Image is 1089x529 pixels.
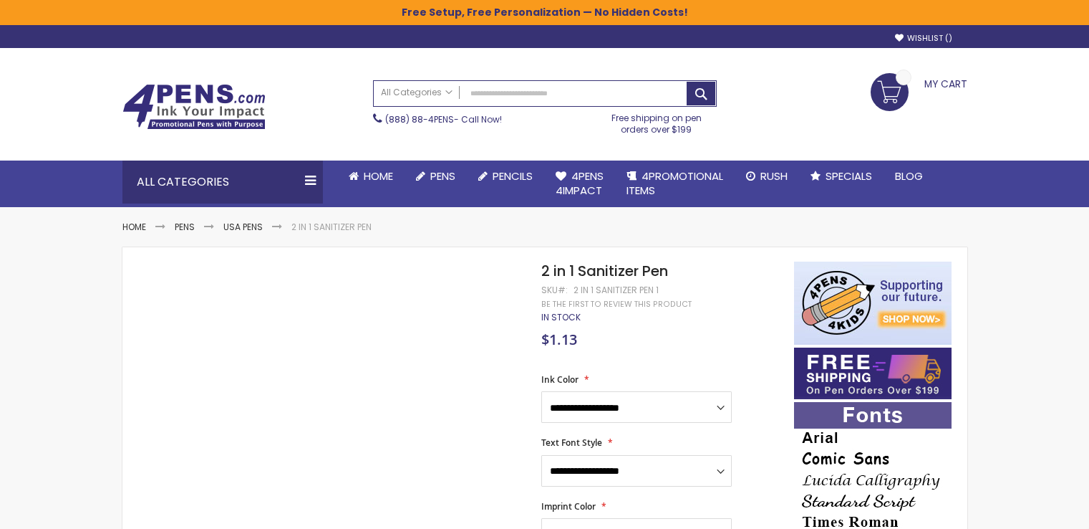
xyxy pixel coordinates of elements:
a: USA Pens [223,221,263,233]
span: In stock [541,311,581,323]
div: All Categories [122,161,323,204]
span: Pens [430,168,455,184]
li: 2 in 1 Sanitizer Pen [291,221,372,233]
a: Rush [735,161,799,192]
a: Blog [884,161,934,192]
span: - Call Now! [385,113,502,125]
span: Ink Color [541,373,579,386]
span: 2 in 1 Sanitizer Pen [541,261,668,281]
span: Blog [895,168,923,184]
a: Home [122,221,146,233]
span: Home [364,168,393,184]
img: 4pens 4 kids [794,262,952,345]
span: 4Pens 4impact [556,168,604,198]
span: $1.13 [541,330,577,349]
span: 4PROMOTIONAL ITEMS [626,168,723,198]
a: Specials [799,161,884,192]
span: Imprint Color [541,500,596,513]
a: Pencils [467,161,544,192]
img: Free shipping on orders over $199 [794,348,952,399]
a: Wishlist [895,33,952,44]
div: Availability [541,312,581,323]
a: 4Pens4impact [544,161,615,207]
span: Text Font Style [541,437,602,449]
a: All Categories [374,81,460,105]
span: Specials [826,168,872,184]
a: Pens [175,221,195,233]
div: Free shipping on pen orders over $199 [596,107,717,135]
div: 2 in 1 Sanitizer Pen 1 [573,285,659,296]
span: All Categories [381,87,452,98]
a: Pens [405,161,467,192]
a: 4PROMOTIONALITEMS [615,161,735,207]
span: Rush [760,168,788,184]
strong: SKU [541,284,568,296]
a: Be the first to review this product [541,299,692,310]
a: (888) 88-4PENS [385,113,454,125]
span: Pencils [493,168,533,184]
img: 4Pens Custom Pens and Promotional Products [122,84,266,130]
a: Home [337,161,405,192]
